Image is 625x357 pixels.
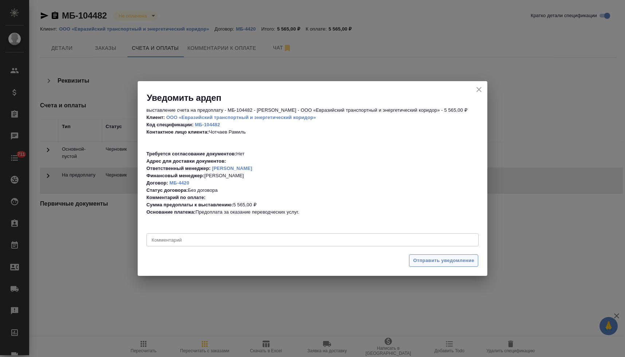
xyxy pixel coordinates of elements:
a: МБ-104482 [195,122,220,127]
b: Комментарий по оплате: [146,195,205,200]
b: Ответственный менеджер: [146,166,211,171]
h2: Уведомить ардеп [147,92,487,104]
a: [PERSON_NAME] [212,166,252,171]
b: Основание платежа: [146,209,196,215]
p: Чотчаев Рамиль Нет [PERSON_NAME] Без договора 5 565,00 ₽ Предоплата за оказание переводческих услуг. [146,114,479,216]
b: Сумма предоплаты к выставлению: [146,202,233,207]
a: ООО «Евразийский транспортный и энергетический коридор» [166,115,316,120]
p: выставление счета на предоплату - МБ-104482 - [PERSON_NAME] - ООО «Евразийский транспортный и эне... [146,107,479,114]
b: Финансовый менеджер: [146,173,204,178]
b: Требуется согласование документов: [146,151,236,156]
b: Статус договора: [146,187,188,193]
span: Отправить уведомление [413,257,474,265]
b: Контактное лицо клиента: [146,129,209,135]
button: close [473,84,484,95]
b: Адрес для доставки документов: [146,158,226,164]
b: Код спецификации: [146,122,193,127]
b: Договор: [146,180,168,186]
a: МБ-4420 [169,180,189,186]
button: Отправить уведомление [409,254,478,267]
b: Клиент: [146,115,165,120]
